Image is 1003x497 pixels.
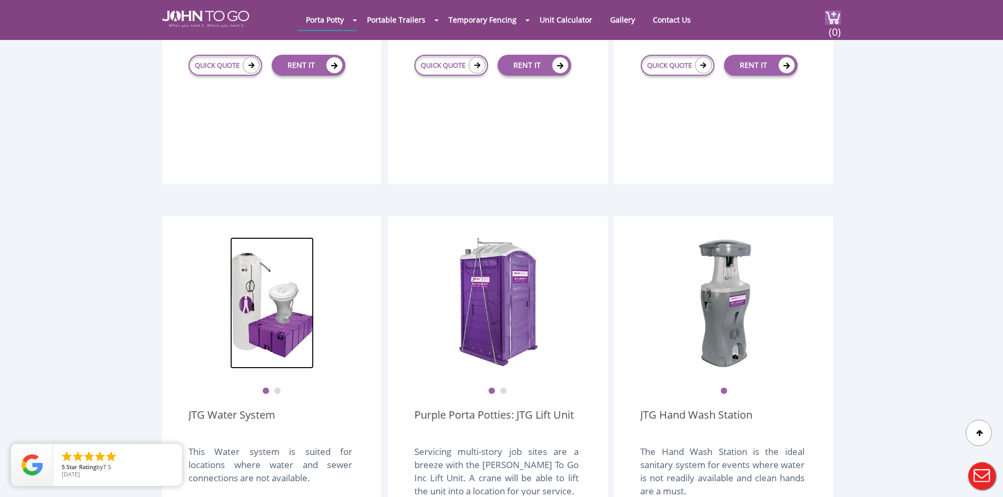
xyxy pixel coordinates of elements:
li:  [61,450,73,463]
span: 5 [62,463,65,471]
div: This Water system is suited for locations where water and sewer connections are not available. [188,445,352,495]
img: cart a [825,11,841,25]
div: The Hand Wash Station is the ideal sanitary system for events where water is not readily availabl... [640,445,804,495]
a: QUICK QUOTE [414,55,488,76]
img: Review Rating [22,454,43,475]
img: j2g fresh water system 1 [230,237,314,369]
button: 2 of 2 [274,388,281,395]
span: T S [103,463,111,471]
a: Unit Calculator [532,9,600,30]
span: Star Rating [66,463,96,471]
span: by [62,464,174,471]
button: 1 of 2 [262,388,270,395]
button: Live Chat [961,455,1003,497]
li:  [83,450,95,463]
a: JTG Hand Wash Station [640,408,752,437]
a: RENT IT [724,55,798,76]
a: Contact Us [645,9,699,30]
li:  [94,450,106,463]
div: Servicing multi-story job sites are a breeze with the [PERSON_NAME] To Go Inc Lift Unit. A crane ... [414,445,578,495]
a: QUICK QUOTE [188,55,262,76]
a: Portable Trailers [359,9,433,30]
a: Temporary Fencing [441,9,524,30]
a: Porta Potty [298,9,352,30]
li:  [72,450,84,463]
a: Purple Porta Potties: JTG Lift Unit [414,408,574,437]
button: 1 of 1 [720,388,728,395]
li:  [105,450,117,463]
span: (0) [828,16,841,39]
a: Gallery [602,9,643,30]
a: RENT IT [498,55,571,76]
a: QUICK QUOTE [641,55,714,76]
a: RENT IT [272,55,345,76]
img: JOHN to go [162,11,249,27]
button: 1 of 2 [488,388,495,395]
span: [DATE] [62,470,80,478]
a: JTG Water System [188,408,275,437]
button: 2 of 2 [500,388,507,395]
